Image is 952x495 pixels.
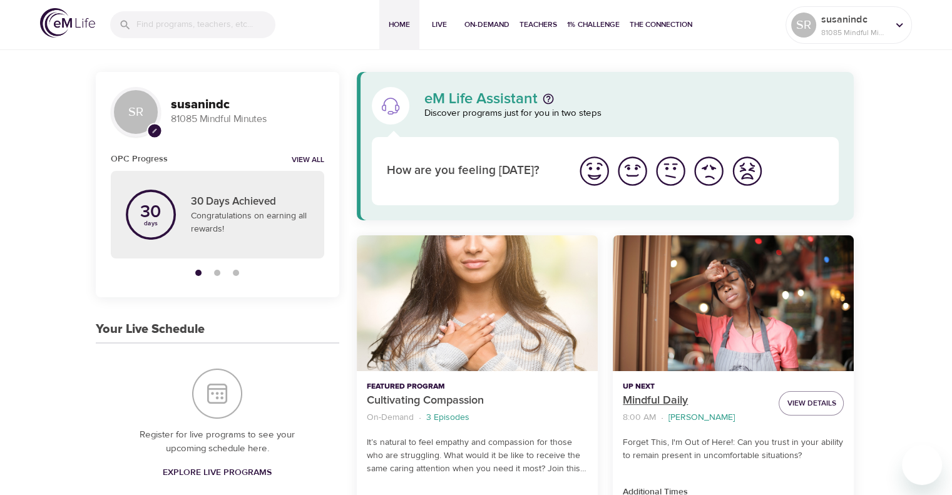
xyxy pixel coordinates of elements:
[520,18,557,31] span: Teachers
[424,106,839,121] p: Discover programs just for you in two steps
[419,409,421,426] li: ·
[292,155,324,166] a: View all notifications
[690,152,728,190] button: I'm feeling bad
[136,11,275,38] input: Find programs, teachers, etc...
[577,154,612,188] img: great
[902,445,942,485] iframe: Button to launch messaging window
[381,96,401,116] img: eM Life Assistant
[653,154,688,188] img: ok
[787,397,836,410] span: View Details
[623,436,844,462] p: Forget This, I'm Out of Here!: Can you trust in your ability to remain present in uncomfortable s...
[367,409,588,426] nav: breadcrumb
[424,18,454,31] span: Live
[40,8,95,38] img: logo
[140,221,161,226] p: days
[613,152,652,190] button: I'm feeling good
[791,13,816,38] div: SR
[661,409,663,426] li: ·
[623,381,769,392] p: Up Next
[567,18,620,31] span: 1% Challenge
[426,411,469,424] p: 3 Episodes
[192,369,242,419] img: Your Live Schedule
[652,152,690,190] button: I'm feeling ok
[384,18,414,31] span: Home
[171,112,324,126] p: 81085 Mindful Minutes
[668,411,735,424] p: [PERSON_NAME]
[367,392,588,409] p: Cultivating Compassion
[615,154,650,188] img: good
[779,391,844,416] button: View Details
[692,154,726,188] img: bad
[111,152,168,166] h6: OPC Progress
[821,12,888,27] p: susanindc
[163,465,272,481] span: Explore Live Programs
[623,409,769,426] nav: breadcrumb
[630,18,692,31] span: The Connection
[613,235,854,371] button: Mindful Daily
[623,392,769,409] p: Mindful Daily
[730,154,764,188] img: worst
[121,428,314,456] p: Register for live programs to see your upcoming schedule here.
[111,87,161,137] div: SR
[623,411,656,424] p: 8:00 AM
[367,381,588,392] p: Featured Program
[96,322,205,337] h3: Your Live Schedule
[158,461,277,484] a: Explore Live Programs
[140,203,161,221] p: 30
[367,436,588,476] p: It’s natural to feel empathy and compassion for those who are struggling. What would it be like t...
[171,98,324,112] h3: susanindc
[191,194,309,210] p: 30 Days Achieved
[191,210,309,236] p: Congratulations on earning all rewards!
[387,162,560,180] p: How are you feeling [DATE]?
[464,18,509,31] span: On-Demand
[367,411,414,424] p: On-Demand
[575,152,613,190] button: I'm feeling great
[424,91,538,106] p: eM Life Assistant
[821,27,888,38] p: 81085 Mindful Minutes
[357,235,598,371] button: Cultivating Compassion
[728,152,766,190] button: I'm feeling worst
